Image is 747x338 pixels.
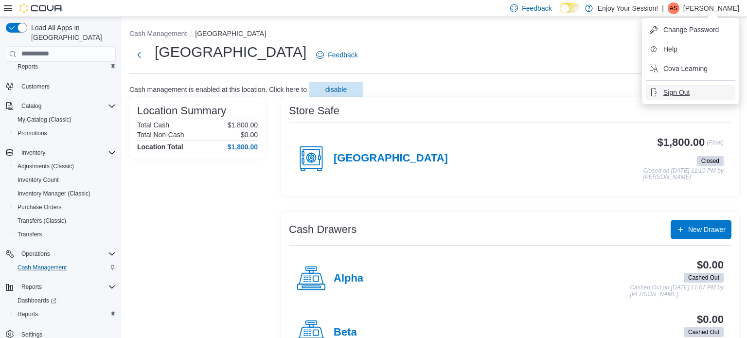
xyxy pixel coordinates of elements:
span: Change Password [663,25,719,35]
a: Feedback [312,45,361,65]
span: Load All Apps in [GEOGRAPHIC_DATA] [27,23,116,42]
span: Transfers [18,231,42,238]
span: My Catalog (Classic) [14,114,116,125]
a: Dashboards [10,294,120,307]
button: Change Password [646,22,735,37]
span: Reports [14,61,116,72]
h4: Alpha [334,272,363,285]
button: Customers [2,79,120,93]
nav: An example of EuiBreadcrumbs [129,29,739,40]
button: Inventory [18,147,49,159]
button: [GEOGRAPHIC_DATA] [195,30,266,37]
button: Adjustments (Classic) [10,160,120,173]
span: Inventory Count [14,174,116,186]
p: | [662,2,664,14]
h4: $1,800.00 [228,143,258,151]
a: Purchase Orders [14,201,66,213]
span: Feedback [522,3,551,13]
button: Next [129,45,149,65]
h6: Total Non-Cash [137,131,184,139]
div: Ana Saric [668,2,679,14]
button: Transfers (Classic) [10,214,120,228]
p: [PERSON_NAME] [683,2,739,14]
h3: Location Summary [137,105,226,117]
button: Reports [10,307,120,321]
h4: Location Total [137,143,183,151]
span: Inventory [18,147,116,159]
span: Reports [18,63,38,71]
h6: Total Cash [137,121,169,129]
span: Help [663,44,677,54]
span: Cashed Out [684,273,724,283]
p: $1,800.00 [228,121,258,129]
span: Cash Management [14,262,116,273]
button: Catalog [2,99,120,113]
span: Cash Management [18,264,67,271]
a: Customers [18,81,53,92]
span: Inventory Manager (Classic) [14,188,116,199]
h3: $0.00 [697,259,724,271]
a: Transfers [14,229,46,240]
button: Inventory [2,146,120,160]
input: Dark Mode [560,3,580,13]
span: Inventory [21,149,45,157]
button: Reports [2,280,120,294]
span: Customers [21,83,50,90]
h3: $1,800.00 [658,137,705,148]
button: My Catalog (Classic) [10,113,120,126]
a: Dashboards [14,295,60,306]
button: Inventory Count [10,173,120,187]
span: Reports [14,308,116,320]
button: Reports [18,281,46,293]
span: Closed [697,156,724,166]
span: Adjustments (Classic) [14,160,116,172]
span: Dashboards [14,295,116,306]
p: (Float) [707,137,724,154]
a: Cash Management [14,262,71,273]
button: Catalog [18,100,45,112]
h3: $0.00 [697,314,724,325]
p: Cash management is enabled at this location. Click here to [129,86,307,93]
span: Inventory Manager (Classic) [18,190,90,197]
span: Promotions [14,127,116,139]
span: Cashed Out [684,327,724,337]
span: Dashboards [18,297,56,304]
button: Inventory Manager (Classic) [10,187,120,200]
button: Operations [2,247,120,261]
button: Operations [18,248,54,260]
span: Operations [18,248,116,260]
button: Promotions [10,126,120,140]
span: Dark Mode [560,13,560,14]
span: Promotions [18,129,47,137]
span: Reports [18,281,116,293]
span: My Catalog (Classic) [18,116,71,124]
span: Reports [18,310,38,318]
span: Cashed Out [688,328,719,337]
h4: [GEOGRAPHIC_DATA] [334,152,448,165]
a: Reports [14,308,42,320]
span: Catalog [18,100,116,112]
span: AS [670,2,677,14]
h3: Store Safe [289,105,339,117]
h3: Cash Drawers [289,224,356,235]
span: Catalog [21,102,41,110]
p: Cashed Out on [DATE] 11:07 PM by [PERSON_NAME] [630,285,724,298]
p: $0.00 [241,131,258,139]
button: Help [646,41,735,57]
span: Customers [18,80,116,92]
a: Inventory Manager (Classic) [14,188,94,199]
button: Cova Learning [646,61,735,76]
span: Purchase Orders [14,201,116,213]
button: Cash Management [129,30,187,37]
span: Transfers [14,229,116,240]
span: Operations [21,250,50,258]
span: Cova Learning [663,64,708,73]
a: Adjustments (Classic) [14,160,78,172]
span: Transfers (Classic) [14,215,116,227]
a: Inventory Count [14,174,63,186]
button: disable [309,82,363,97]
a: Transfers (Classic) [14,215,70,227]
h1: [GEOGRAPHIC_DATA] [155,42,306,62]
span: Closed [701,157,719,165]
span: disable [325,85,347,94]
